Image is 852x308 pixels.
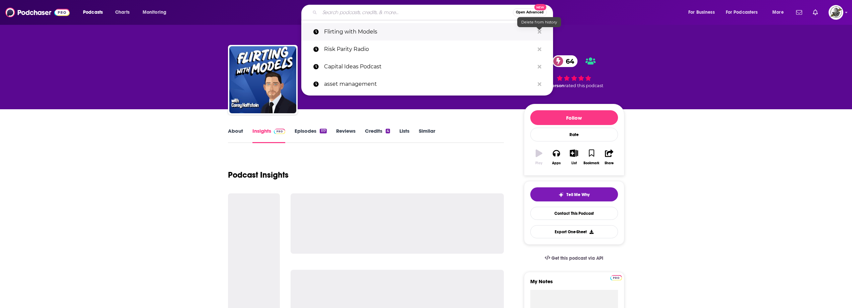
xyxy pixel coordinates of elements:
a: Get this podcast via API [539,250,609,266]
span: 64 [559,55,577,67]
div: Share [605,161,614,165]
span: Logged in as PodProMaxBooking [829,5,843,20]
div: Bookmark [584,161,599,165]
button: open menu [78,7,111,18]
h1: Podcast Insights [228,170,289,180]
a: asset management [301,75,553,93]
img: Podchaser Pro [610,275,622,281]
button: open menu [684,7,723,18]
a: Charts [111,7,134,18]
div: 117 [320,129,326,133]
p: Capital Ideas Podcast [324,58,534,75]
label: My Notes [530,278,618,290]
span: More [772,8,784,17]
a: Risk Parity Radio [301,41,553,58]
span: Tell Me Why [566,192,590,197]
span: Charts [115,8,130,17]
div: Apps [552,161,561,165]
button: Bookmark [583,145,600,169]
img: Podchaser - Follow, Share and Rate Podcasts [5,6,70,19]
a: InsightsPodchaser Pro [252,128,286,143]
img: Podchaser Pro [274,129,286,134]
a: Flirting with Models [301,23,553,41]
div: Search podcasts, credits, & more... [308,5,559,20]
span: Open Advanced [516,11,544,14]
a: Reviews [336,128,356,143]
a: Contact This Podcast [530,207,618,220]
button: Show profile menu [829,5,843,20]
p: asset management [324,75,534,93]
button: Export One-Sheet [530,225,618,238]
a: 64 [552,55,577,67]
span: New [534,4,546,10]
a: Show notifications dropdown [793,7,805,18]
span: 1 person [546,83,564,88]
button: open menu [721,7,768,18]
button: open menu [138,7,175,18]
a: About [228,128,243,143]
a: Lists [399,128,409,143]
div: 4 [386,129,390,133]
div: Delete from history [517,17,561,27]
span: For Podcasters [726,8,758,17]
button: Open AdvancedNew [513,8,547,16]
p: Flirting with Models [324,23,534,41]
span: Podcasts [83,8,103,17]
button: tell me why sparkleTell Me Why [530,187,618,201]
img: Flirting with Models [229,46,296,113]
a: Similar [419,128,435,143]
a: Capital Ideas Podcast [301,58,553,75]
span: Monitoring [143,8,166,17]
span: For Business [688,8,715,17]
button: Apps [548,145,565,169]
input: Search podcasts, credits, & more... [320,7,513,18]
a: Show notifications dropdown [810,7,821,18]
button: Follow [530,110,618,125]
button: open menu [768,7,792,18]
button: Play [530,145,548,169]
a: Episodes117 [295,128,326,143]
div: List [571,161,577,165]
div: 64 1 personrated this podcast [524,51,624,93]
a: Pro website [610,274,622,281]
button: Share [600,145,618,169]
img: tell me why sparkle [558,192,564,197]
span: Get this podcast via API [551,255,603,261]
div: Rate [530,128,618,141]
img: User Profile [829,5,843,20]
button: List [565,145,583,169]
a: Credits4 [365,128,390,143]
span: rated this podcast [564,83,603,88]
p: Risk Parity Radio [324,41,534,58]
div: Play [535,161,542,165]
